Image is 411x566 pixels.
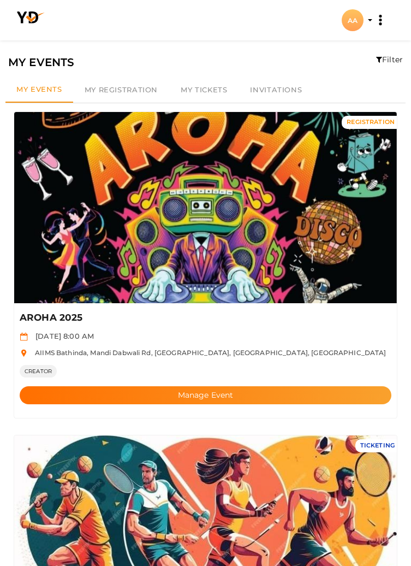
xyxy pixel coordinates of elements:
span: My Registration [85,85,158,94]
span: CREATOR [20,365,57,378]
span: Invitations [250,85,302,94]
img: calendar.svg [20,333,28,341]
profile-pic: AA [342,16,364,25]
img: OCVYJIYP_normal.jpeg [14,112,397,304]
div: MY EVENTS [8,54,403,70]
span: REGISTRATION [347,118,395,126]
a: Invitations [239,78,313,103]
img: location.svg [20,349,28,357]
a: My Registration [73,78,169,103]
p: AROHA 2025 [20,311,384,325]
span: TICKETING [360,441,395,449]
span: [DATE] 8:00 AM [30,332,94,340]
a: My Tickets [169,78,239,103]
span: My Tickets [181,85,227,94]
button: AA [338,9,367,32]
button: Manage Event [20,386,391,404]
span: AIIMS Bathinda, Mandi Dabwali Rd, [GEOGRAPHIC_DATA], [GEOGRAPHIC_DATA], [GEOGRAPHIC_DATA] [29,349,386,357]
div: AA [342,9,364,31]
a: My Events [5,78,73,103]
div: Filter [376,54,403,65]
span: My Events [16,85,62,93]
